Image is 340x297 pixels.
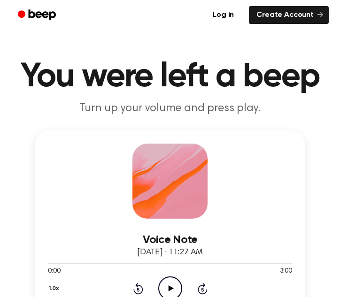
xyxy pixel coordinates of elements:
[11,6,64,24] a: Beep
[48,281,62,297] button: 1.0x
[203,4,243,26] a: Log in
[280,267,292,276] span: 3:00
[48,234,292,246] h3: Voice Note
[48,267,60,276] span: 0:00
[11,60,329,94] h1: You were left a beep
[137,248,203,257] span: [DATE] · 11:27 AM
[249,6,329,24] a: Create Account
[11,101,329,115] p: Turn up your volume and press play.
